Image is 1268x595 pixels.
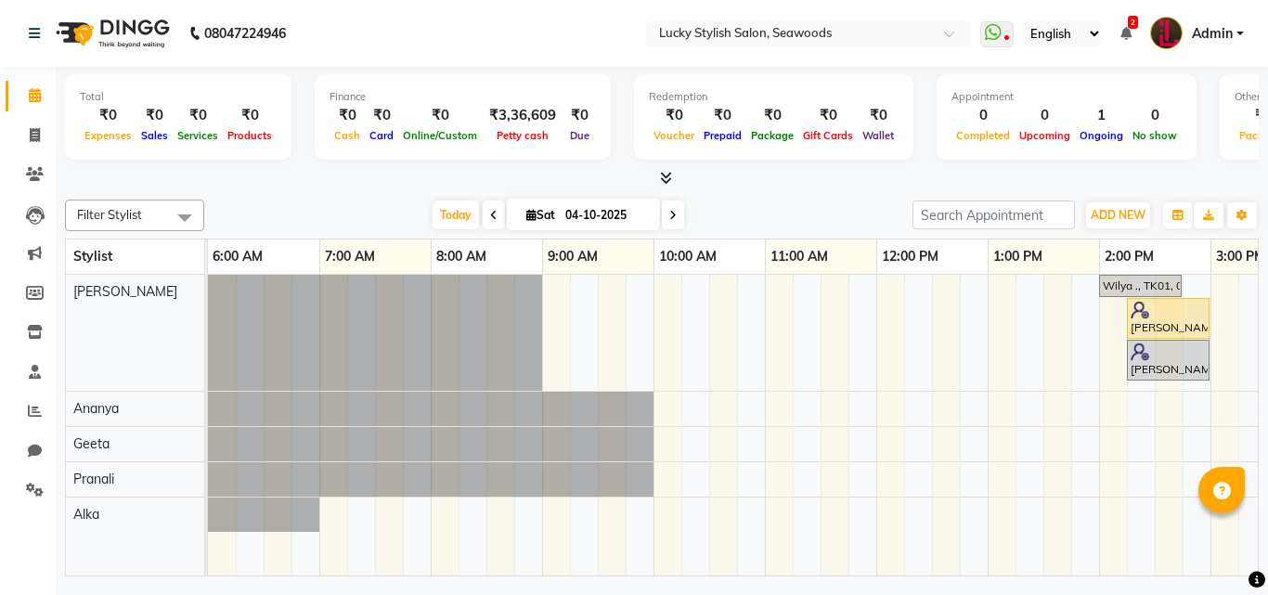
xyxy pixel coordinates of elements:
div: ₹0 [223,105,277,126]
span: Sat [522,208,560,222]
a: 6:00 AM [208,243,267,270]
span: Today [433,200,479,229]
div: ₹0 [398,105,482,126]
div: ₹0 [858,105,899,126]
span: [PERSON_NAME] [73,283,177,300]
a: 11:00 AM [766,243,833,270]
span: ADD NEW [1091,208,1145,222]
iframe: chat widget [1190,521,1249,576]
div: ₹0 [563,105,596,126]
a: 8:00 AM [432,243,491,270]
span: Cash [330,129,365,142]
span: Sales [136,129,173,142]
span: Card [365,129,398,142]
a: 12:00 PM [877,243,943,270]
div: Total [80,89,277,105]
span: Filter Stylist [77,207,142,222]
div: [PERSON_NAME] ., TK03, 02:15 PM-03:00 PM, Hair Cut - Advance Haircut ([DEMOGRAPHIC_DATA]) [1129,343,1208,378]
div: 1 [1075,105,1128,126]
div: ₹3,36,609 [482,105,563,126]
div: ₹0 [173,105,223,126]
a: 7:00 AM [320,243,380,270]
span: Services [173,129,223,142]
span: Due [565,129,594,142]
div: ₹0 [746,105,798,126]
span: Wallet [858,129,899,142]
span: Petty cash [492,129,553,142]
div: Wilya ., TK01, 02:00 PM-02:45 PM, Hair Cut - Advance Haircut ([DEMOGRAPHIC_DATA]) [1101,278,1180,294]
span: Admin [1192,24,1233,44]
span: Ananya [73,400,119,417]
a: 2:00 PM [1100,243,1158,270]
input: Search Appointment [912,200,1075,229]
b: 08047224946 [204,7,286,59]
div: ₹0 [798,105,858,126]
button: ADD NEW [1086,202,1150,228]
div: ₹0 [365,105,398,126]
span: Upcoming [1015,129,1075,142]
div: 0 [1128,105,1182,126]
span: Alka [73,506,99,523]
input: 2025-10-04 [560,201,653,229]
a: 2 [1120,25,1132,42]
span: Products [223,129,277,142]
img: logo [47,7,175,59]
div: ₹0 [330,105,365,126]
div: [PERSON_NAME] ., TK02, 02:15 PM-03:00 PM, Hair Cut - Advance Haircut ([DEMOGRAPHIC_DATA]) [1129,301,1208,336]
span: Gift Cards [798,129,858,142]
span: Pranali [73,471,114,487]
span: Completed [951,129,1015,142]
span: 2 [1128,16,1138,29]
div: ₹0 [80,105,136,126]
span: No show [1128,129,1182,142]
div: ₹0 [649,105,699,126]
img: Admin [1150,17,1183,49]
div: 0 [951,105,1015,126]
span: Ongoing [1075,129,1128,142]
a: 9:00 AM [543,243,602,270]
div: Finance [330,89,596,105]
span: Stylist [73,248,112,265]
a: 10:00 AM [654,243,721,270]
span: Expenses [80,129,136,142]
span: Geeta [73,435,110,452]
span: Online/Custom [398,129,482,142]
div: Redemption [649,89,899,105]
div: 0 [1015,105,1075,126]
span: Voucher [649,129,699,142]
a: 1:00 PM [989,243,1047,270]
div: ₹0 [699,105,746,126]
span: Package [746,129,798,142]
div: Appointment [951,89,1182,105]
span: Prepaid [699,129,746,142]
div: ₹0 [136,105,173,126]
